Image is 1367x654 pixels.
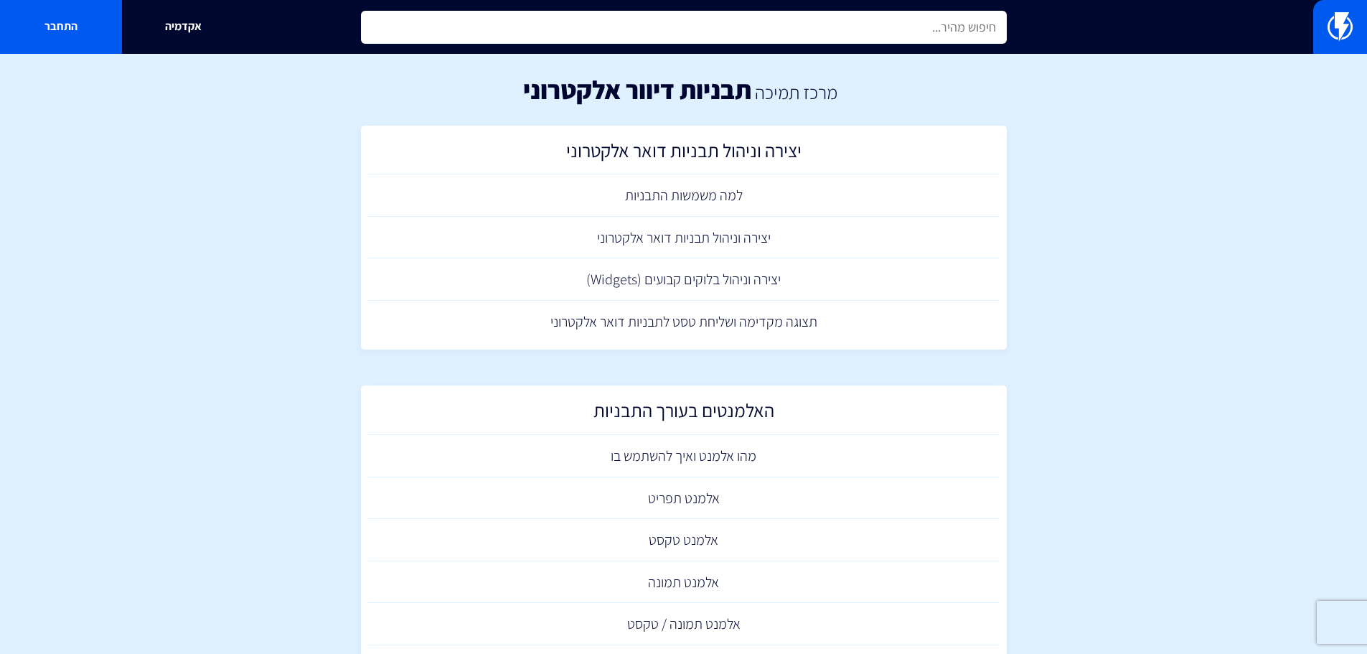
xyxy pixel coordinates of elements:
[368,561,1000,604] a: אלמנט תמונה
[368,217,1000,259] a: יצירה וניהול תבניות דואר אלקטרוני
[375,140,992,168] h2: יצירה וניהול תבניות דואר אלקטרוני
[368,435,1000,477] a: מהו אלמנט ואיך להשתמש בו
[368,603,1000,645] a: אלמנט תמונה / טקסט
[375,400,992,428] h2: האלמנטים בעורך התבניות
[368,174,1000,217] a: למה משמשות התבניות
[368,258,1000,301] a: יצירה וניהול בלוקים קבועים (Widgets)
[523,75,751,104] h1: תבניות דיוור אלקטרוני
[368,301,1000,343] a: תצוגה מקדימה ושליחת טסט לתבניות דואר אלקטרוני
[368,519,1000,561] a: אלמנט טקסט
[361,11,1007,44] input: חיפוש מהיר...
[755,80,837,104] a: מרכז תמיכה
[368,477,1000,520] a: אלמנט תפריט
[368,393,1000,435] a: האלמנטים בעורך התבניות
[368,133,1000,175] a: יצירה וניהול תבניות דואר אלקטרוני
